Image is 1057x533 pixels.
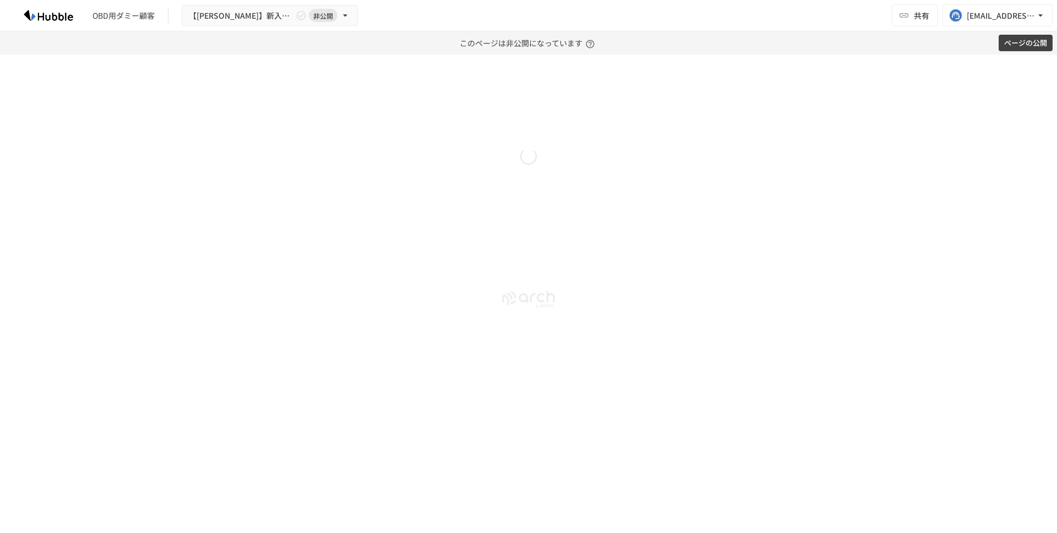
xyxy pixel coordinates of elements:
[460,31,598,55] p: このページは非公開になっています
[892,4,938,26] button: 共有
[189,9,293,23] span: 【[PERSON_NAME]】新入社員OBD用Arch
[309,10,337,21] span: 非公開
[914,9,929,21] span: 共有
[13,7,84,24] img: HzDRNkGCf7KYO4GfwKnzITak6oVsp5RHeZBEM1dQFiQ
[92,10,155,21] div: OBD用ダミー顧客
[942,4,1053,26] button: [EMAIL_ADDRESS][DOMAIN_NAME]
[999,35,1053,52] button: ページの公開
[967,9,1035,23] div: [EMAIL_ADDRESS][DOMAIN_NAME]
[182,5,358,26] button: 【[PERSON_NAME]】新入社員OBD用Arch非公開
